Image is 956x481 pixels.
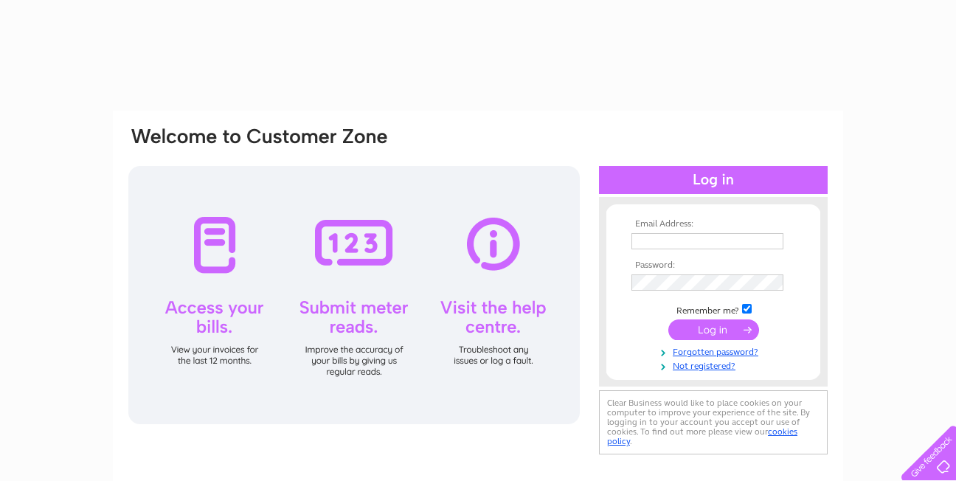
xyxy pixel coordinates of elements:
[628,302,799,316] td: Remember me?
[599,390,828,454] div: Clear Business would like to place cookies on your computer to improve your experience of the sit...
[668,319,759,340] input: Submit
[628,260,799,271] th: Password:
[607,426,797,446] a: cookies policy
[628,219,799,229] th: Email Address:
[631,358,799,372] a: Not registered?
[631,344,799,358] a: Forgotten password?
